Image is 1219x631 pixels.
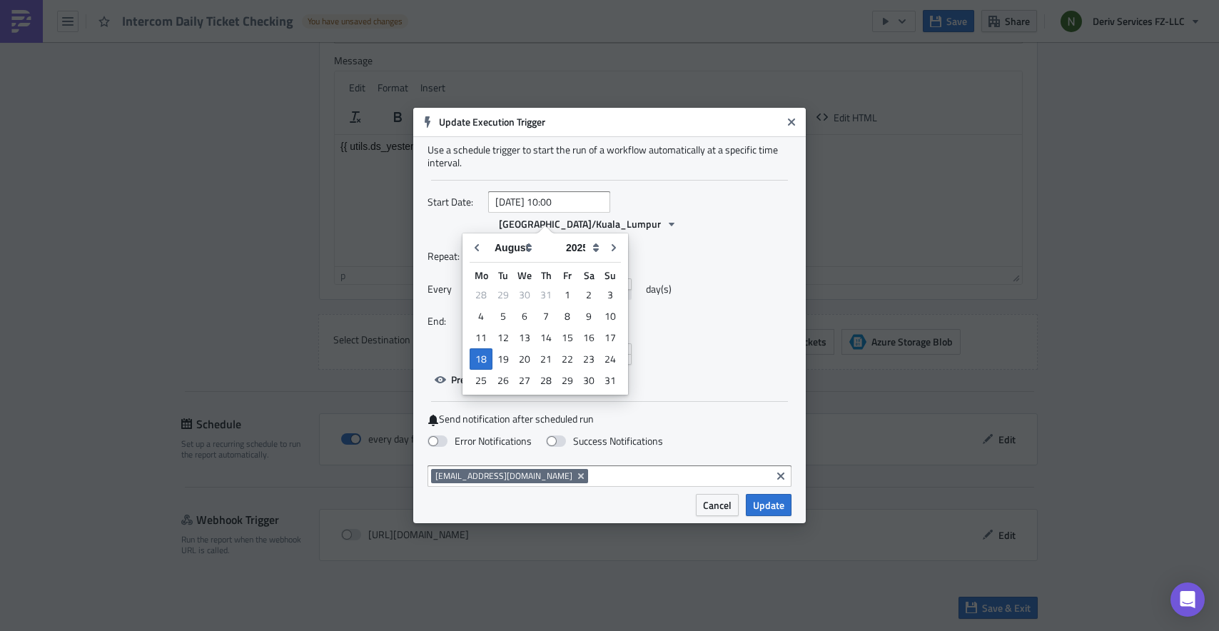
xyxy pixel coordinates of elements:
button: Cancel [696,494,739,516]
div: Wed Aug 20 2025 [514,348,535,370]
div: 5 [492,306,514,326]
label: Error Notifications [428,435,532,448]
div: Tue Aug 26 2025 [492,370,514,391]
div: Thu Jul 31 2025 [535,284,557,306]
button: Update [746,494,791,516]
label: End: [428,311,481,332]
div: 28 [535,370,557,390]
div: 16 [578,328,600,348]
div: Fri Aug 08 2025 [557,306,578,327]
div: Thu Aug 07 2025 [535,306,557,327]
button: Close [781,111,802,133]
span: [EMAIL_ADDRESS][DOMAIN_NAME] [435,470,572,482]
div: 20 [514,349,535,369]
div: Sat Aug 23 2025 [578,348,600,370]
label: Send notification after scheduled run [428,413,791,426]
div: 23 [578,349,600,369]
div: 12 [492,328,514,348]
div: Open Intercom Messenger [1170,582,1205,617]
div: Wed Aug 06 2025 [514,306,535,327]
div: Sat Aug 09 2025 [578,306,600,327]
div: Mon Aug 11 2025 [470,327,492,348]
label: Success Notifications [546,435,663,448]
div: Sat Aug 30 2025 [578,370,600,391]
div: Mon Aug 04 2025 [470,306,492,327]
div: Sun Aug 03 2025 [600,284,621,306]
div: 8 [557,306,578,326]
div: 4 [470,306,492,326]
div: Mon Jul 28 2025 [470,284,492,306]
div: 29 [492,285,514,305]
label: Repeat: [428,246,481,267]
button: Go to previous month [466,237,487,258]
abbr: Wednesday [517,268,532,283]
div: Mon Aug 25 2025 [470,370,492,391]
div: 14 [535,328,557,348]
select: Month [487,237,559,258]
button: Remove Tag [575,469,588,483]
div: Sat Aug 02 2025 [578,284,600,306]
div: Sun Aug 10 2025 [600,306,621,327]
div: 28 [470,285,492,305]
div: 29 [557,370,578,390]
span: Preview next scheduled runs [451,372,576,387]
div: Sun Aug 24 2025 [600,348,621,370]
div: Use a schedule trigger to start the run of a workflow automatically at a specific time interval. [428,143,791,169]
div: 22 [557,349,578,369]
div: 9 [578,306,600,326]
button: Go to next month [603,237,624,258]
div: Tue Aug 12 2025 [492,327,514,348]
select: Year [559,237,603,258]
div: Fri Aug 15 2025 [557,327,578,348]
div: 17 [600,328,621,348]
span: Cancel [703,498,732,513]
div: Fri Aug 29 2025 [557,370,578,391]
div: 30 [514,285,535,305]
div: 7 [535,306,557,326]
button: Preview next scheduled runs [428,368,583,390]
div: Mon Aug 18 2025 [470,348,492,370]
div: Sun Aug 31 2025 [600,370,621,391]
abbr: Sunday [605,268,616,283]
div: 24 [600,349,621,369]
div: Thu Aug 14 2025 [535,327,557,348]
span: [GEOGRAPHIC_DATA]/Kuala_Lumpur [499,216,661,231]
div: 25 [470,370,492,390]
div: Thu Aug 21 2025 [535,348,557,370]
div: Fri Aug 22 2025 [557,348,578,370]
div: 3 [600,285,621,305]
abbr: Monday [475,268,488,283]
button: [GEOGRAPHIC_DATA]/Kuala_Lumpur [492,213,684,235]
div: Sun Aug 17 2025 [600,327,621,348]
abbr: Friday [563,268,572,283]
div: 6 [514,306,535,326]
div: 27 [514,370,535,390]
div: Fri Aug 01 2025 [557,284,578,306]
p: {{ utils.ds_yesterday }} [6,6,682,17]
div: 10 [600,306,621,326]
abbr: Tuesday [498,268,508,283]
h6: Update Execution Trigger [439,116,782,128]
abbr: Thursday [541,268,552,283]
div: 13 [514,328,535,348]
button: Clear selected items [772,468,789,485]
div: 30 [578,370,600,390]
div: 26 [492,370,514,390]
div: Sat Aug 16 2025 [578,327,600,348]
div: Tue Aug 19 2025 [492,348,514,370]
div: 1 [557,285,578,305]
div: 19 [492,349,514,369]
div: 21 [535,349,557,369]
div: 31 [535,285,557,305]
div: Thu Aug 28 2025 [535,370,557,391]
body: Rich Text Area. Press ALT-0 for help. [6,6,682,17]
div: 2 [578,285,600,305]
div: Tue Aug 05 2025 [492,306,514,327]
input: YYYY-MM-DD HH:mm [488,191,610,213]
div: 18 [470,348,492,370]
div: Wed Aug 13 2025 [514,327,535,348]
label: Start Date: [428,191,481,213]
span: Update [753,498,784,513]
label: Every [428,278,481,300]
div: 31 [600,370,621,390]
